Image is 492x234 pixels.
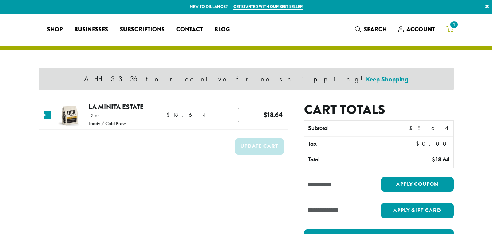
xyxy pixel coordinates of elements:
span: $ [264,110,267,120]
bdi: 18.64 [432,156,449,163]
span: 1 [449,20,459,30]
div: Add $3.36 to receive free shipping! [39,68,454,90]
bdi: 18.64 [409,124,449,132]
span: Businesses [74,25,108,34]
bdi: 0.00 [416,140,450,147]
th: Subtotal [304,121,394,136]
a: Get started with our best seller [233,4,303,10]
button: Apply Gift Card [381,203,454,218]
a: La Minita Estate [88,102,144,112]
bdi: 18.64 [166,111,207,119]
button: Apply coupon [381,177,454,192]
img: La Minita Estate [58,104,82,127]
span: Search [364,25,387,34]
span: Contact [176,25,203,34]
th: Total [304,152,394,168]
span: Blog [214,25,230,34]
span: Shop [47,25,63,34]
span: $ [416,140,422,147]
bdi: 18.64 [264,110,283,120]
p: 12 oz [88,113,126,118]
span: Account [406,25,435,34]
a: Keep Shopping [366,75,408,83]
p: Toddy / Cold Brew [88,121,126,126]
span: $ [166,111,173,119]
input: Product quantity [216,108,239,122]
a: Remove this item [44,111,51,119]
button: Update cart [235,138,284,155]
a: Search [349,23,393,35]
a: Shop [41,24,68,35]
h2: Cart totals [304,102,453,118]
span: $ [409,124,415,132]
th: Tax [304,137,410,152]
span: $ [432,156,435,163]
span: Subscriptions [120,25,165,34]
